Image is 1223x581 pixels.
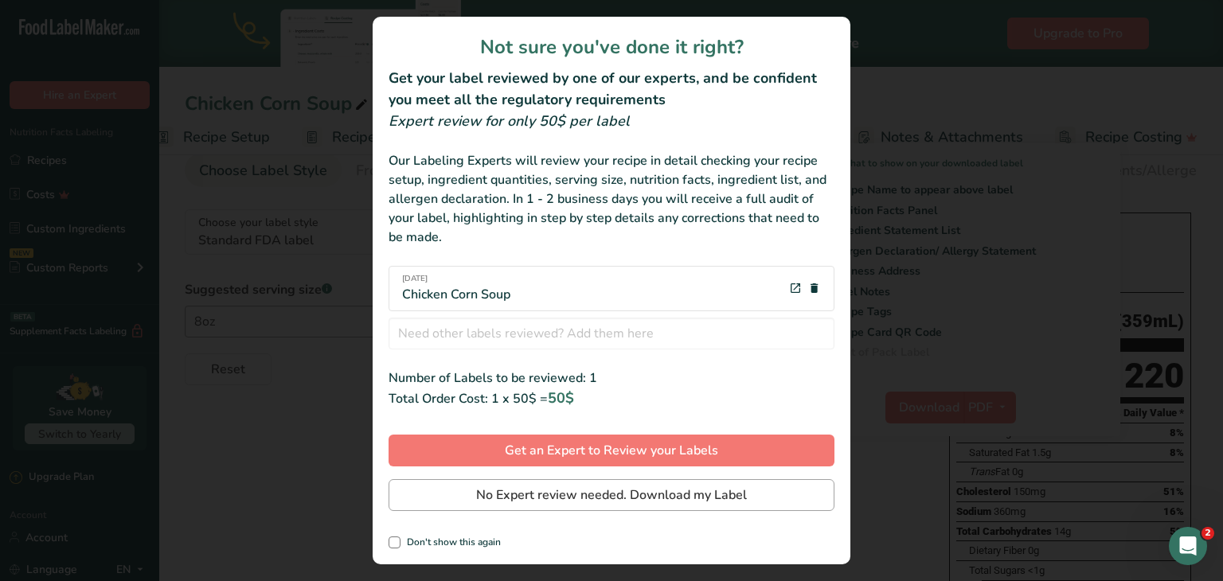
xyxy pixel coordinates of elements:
[389,479,834,511] button: No Expert review needed. Download my Label
[402,273,510,304] div: Chicken Corn Soup
[401,536,501,548] span: Don't show this again
[548,388,574,407] span: 50$
[389,318,834,349] input: Need other labels reviewed? Add them here
[389,111,834,132] div: Expert review for only 50$ per label
[402,273,510,285] span: [DATE]
[389,68,834,111] h2: Get your label reviewed by one of our experts, and be confident you meet all the regulatory requi...
[389,368,834,388] div: Number of Labels to be reviewed: 1
[1202,527,1214,540] span: 2
[389,33,834,61] h1: Not sure you've done it right?
[505,441,718,460] span: Get an Expert to Review your Labels
[1169,527,1207,565] iframe: Intercom live chat
[389,388,834,409] div: Total Order Cost: 1 x 50$ =
[389,435,834,466] button: Get an Expert to Review your Labels
[476,485,747,505] span: No Expert review needed. Download my Label
[389,151,834,247] div: Our Labeling Experts will review your recipe in detail checking your recipe setup, ingredient qua...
